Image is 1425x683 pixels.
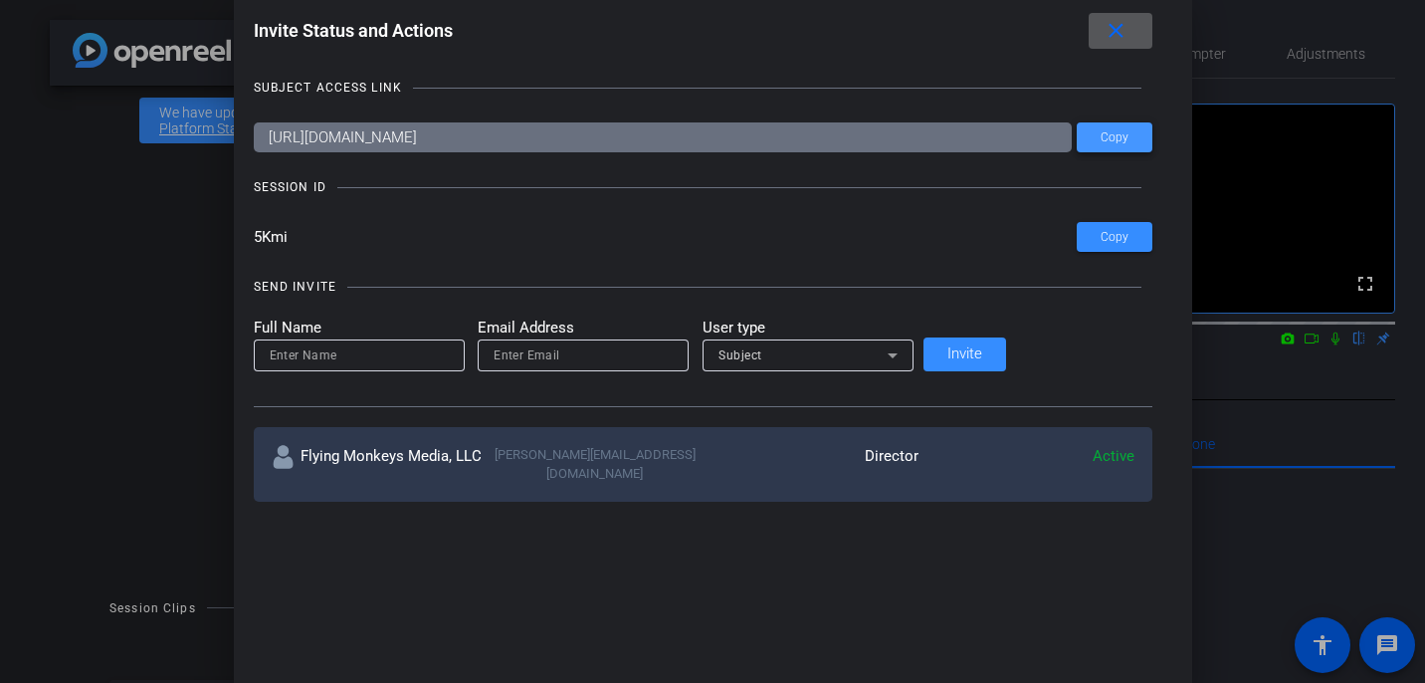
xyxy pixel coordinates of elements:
div: SEND INVITE [254,277,336,297]
input: Enter Name [270,343,449,367]
openreel-title-line: SEND INVITE [254,277,1152,297]
button: Copy [1077,222,1152,252]
mat-label: Full Name [254,317,465,340]
span: Subject [718,348,762,362]
div: Invite Status and Actions [254,13,1152,49]
div: SUBJECT ACCESS LINK [254,78,402,98]
span: Copy [1101,230,1128,245]
span: Copy [1101,130,1128,145]
mat-label: Email Address [478,317,689,340]
openreel-title-line: SESSION ID [254,177,1152,197]
div: [PERSON_NAME][EMAIL_ADDRESS][DOMAIN_NAME] [487,445,703,484]
div: SESSION ID [254,177,326,197]
openreel-title-line: SUBJECT ACCESS LINK [254,78,1152,98]
div: Director [703,445,918,484]
mat-label: User type [703,317,914,340]
mat-icon: close [1104,19,1128,44]
input: Enter Email [494,343,673,367]
div: Flying Monkeys Media, LLC [272,445,488,484]
button: Copy [1077,122,1152,152]
span: Active [1093,447,1134,465]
